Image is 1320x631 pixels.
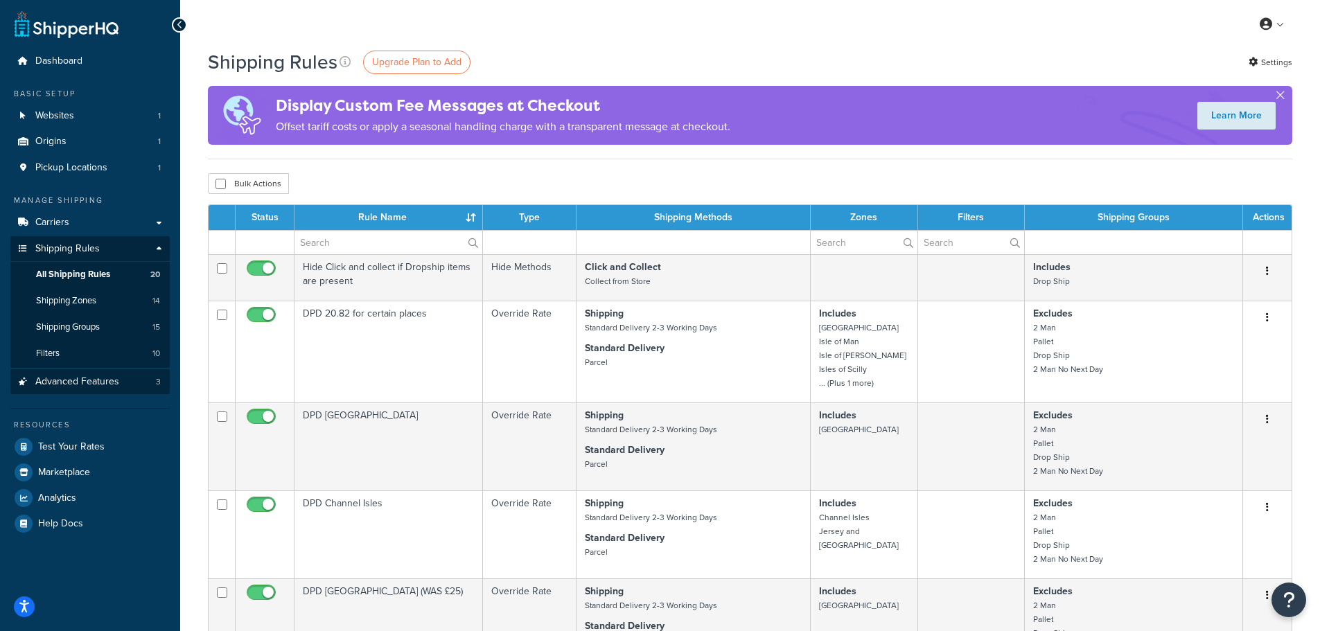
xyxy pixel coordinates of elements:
strong: Standard Delivery [585,443,665,457]
small: [GEOGRAPHIC_DATA] [819,423,899,436]
strong: Shipping [585,306,624,321]
a: Advanced Features 3 [10,369,170,395]
a: Origins 1 [10,129,170,154]
li: Shipping Rules [10,236,170,368]
strong: Excludes [1033,306,1073,321]
small: 2 Man Pallet Drop Ship 2 Man No Next Day [1033,423,1103,477]
span: Upgrade Plan to Add [372,55,461,69]
a: Shipping Rules [10,236,170,262]
td: DPD Channel Isles [294,490,483,578]
a: Pickup Locations 1 [10,155,170,181]
strong: Standard Delivery [585,341,665,355]
span: Filters [36,348,60,359]
small: Collect from Store [585,275,651,287]
th: Type [483,205,577,230]
a: Carriers [10,210,170,235]
span: 20 [150,269,160,281]
small: Drop Ship [1033,275,1070,287]
strong: Includes [819,306,856,321]
strong: Includes [1033,260,1071,274]
td: Override Rate [483,402,577,490]
h4: Display Custom Fee Messages at Checkout [276,94,730,117]
strong: Includes [819,496,856,510]
small: Parcel [585,356,608,368]
span: Dashboard [35,55,82,67]
small: [GEOGRAPHIC_DATA] Isle of Man Isle of [PERSON_NAME] Isles of Scilly ... (Plus 1 more) [819,321,906,389]
p: Offset tariff costs or apply a seasonal handling charge with a transparent message at checkout. [276,117,730,136]
small: [GEOGRAPHIC_DATA] [819,599,899,612]
a: All Shipping Rules 20 [10,262,170,287]
a: Shipping Groups 15 [10,314,170,340]
th: Zones [811,205,918,230]
small: 2 Man Pallet Drop Ship 2 Man No Next Day [1033,511,1103,565]
small: Standard Delivery 2-3 Working Days [585,599,717,612]
td: DPD 20.82 for certain places [294,301,483,402]
th: Actions [1243,205,1292,230]
a: Analytics [10,486,170,510]
span: 15 [152,321,160,333]
small: Parcel [585,458,608,470]
span: Origins [35,136,67,148]
strong: Shipping [585,584,624,598]
span: 1 [158,110,161,122]
div: Manage Shipping [10,195,170,206]
strong: Standard Delivery [585,531,665,545]
span: Shipping Rules [35,243,100,255]
a: Learn More [1197,102,1276,130]
th: Shipping Groups [1025,205,1243,230]
span: Marketplace [38,467,90,479]
small: Channel Isles Jersey and [GEOGRAPHIC_DATA] [819,511,899,551]
strong: Excludes [1033,408,1073,423]
a: Settings [1249,53,1292,72]
span: Carriers [35,217,69,229]
strong: Excludes [1033,584,1073,598]
span: 3 [156,376,161,388]
div: Basic Setup [10,88,170,100]
span: Websites [35,110,74,122]
span: 14 [152,295,160,307]
button: Open Resource Center [1271,583,1306,617]
span: 1 [158,162,161,174]
a: Marketplace [10,460,170,485]
a: Upgrade Plan to Add [363,51,470,74]
span: 1 [158,136,161,148]
button: Bulk Actions [208,173,289,194]
strong: Shipping [585,496,624,510]
a: Help Docs [10,511,170,536]
span: Advanced Features [35,376,119,388]
small: Standard Delivery 2-3 Working Days [585,423,717,436]
span: All Shipping Rules [36,269,110,281]
strong: Shipping [585,408,624,423]
small: 2 Man Pallet Drop Ship 2 Man No Next Day [1033,321,1103,375]
strong: Includes [819,584,856,598]
img: duties-banner-06bc72dcb5fe05cb3f9472aba00be2ae8eb53ab6f0d8bb03d382ba314ac3c341.png [208,86,276,145]
td: Override Rate [483,301,577,402]
div: Resources [10,419,170,431]
a: Test Your Rates [10,434,170,459]
strong: Excludes [1033,496,1073,510]
li: Filters [10,341,170,366]
strong: Click and Collect [585,260,661,274]
a: Websites 1 [10,103,170,129]
span: Shipping Groups [36,321,100,333]
th: Filters [918,205,1025,230]
span: 10 [152,348,160,359]
th: Shipping Methods [577,205,811,230]
li: All Shipping Rules [10,262,170,287]
strong: Includes [819,408,856,423]
span: Help Docs [38,518,83,530]
h1: Shipping Rules [208,48,337,75]
small: Standard Delivery 2-3 Working Days [585,321,717,334]
a: Dashboard [10,48,170,74]
a: Shipping Zones 14 [10,288,170,314]
th: Rule Name : activate to sort column ascending [294,205,483,230]
li: Advanced Features [10,369,170,395]
span: Analytics [38,492,76,504]
small: Standard Delivery 2-3 Working Days [585,511,717,524]
small: Parcel [585,546,608,558]
span: Shipping Zones [36,295,96,307]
